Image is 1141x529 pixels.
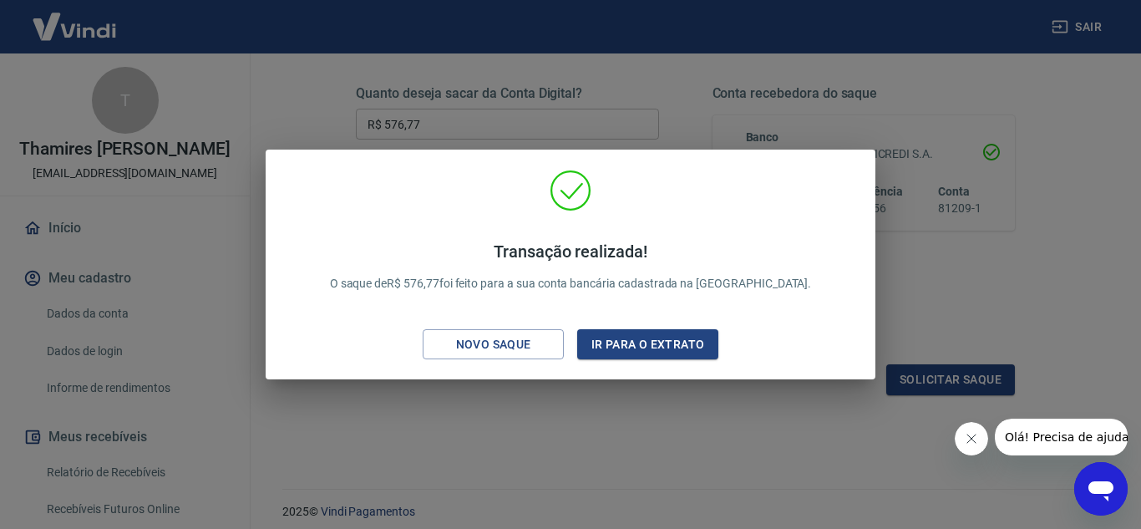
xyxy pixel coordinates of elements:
button: Novo saque [423,329,564,360]
iframe: Mensagem da empresa [995,419,1128,455]
iframe: Botão para abrir a janela de mensagens [1074,462,1128,516]
h4: Transação realizada! [330,242,812,262]
p: O saque de R$ 576,77 foi feito para a sua conta bancária cadastrada na [GEOGRAPHIC_DATA]. [330,242,812,292]
iframe: Fechar mensagem [955,422,988,455]
div: Novo saque [436,334,551,355]
button: Ir para o extrato [577,329,718,360]
span: Olá! Precisa de ajuda? [10,12,140,25]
